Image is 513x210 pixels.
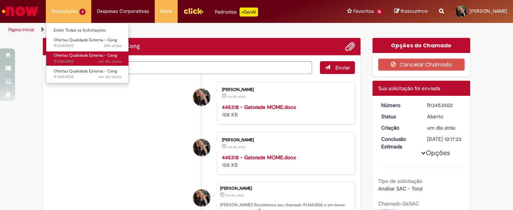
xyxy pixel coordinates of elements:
button: Enviar [320,61,355,74]
span: R13454042 [54,43,121,49]
span: 24h atrás [104,43,121,48]
time: 27/08/2025 16:17:19 [226,193,244,198]
span: um dia atrás [427,124,455,131]
span: Ofertas Qualidade Externa - Ceng [54,53,117,58]
span: Sua solicitação foi enviada [378,85,440,92]
div: Padroniza [215,8,258,17]
textarea: Digite sua mensagem aqui... [48,61,312,74]
div: Amanda de Paula Viana [193,189,210,207]
div: Aberto [427,113,462,120]
button: Cancelar Chamado [378,59,465,71]
span: um dia atrás [226,193,244,198]
div: 108 KB [222,154,347,169]
time: 27/08/2025 16:16:31 [228,94,246,99]
div: R13453502 [427,101,462,109]
span: R13453589 [54,59,121,65]
span: Requisições [51,8,78,15]
dt: Conclusão Estimada [376,135,422,150]
span: Ofertas Qualidade Externa - Ceng [54,37,117,43]
time: 27/08/2025 17:49:11 [104,43,121,48]
a: Página inicial [8,27,34,33]
a: 445318 - Gatorade MOME.docx [222,104,296,110]
b: Chamado GeSAC [378,200,419,207]
button: Adicionar anexos [345,42,355,51]
div: Amanda de Paula Viana [193,89,210,106]
span: um dia atrás [98,74,121,80]
span: Despesas Corporativas [97,8,149,15]
div: [PERSON_NAME] [222,88,347,92]
span: R13453502 [54,74,121,80]
span: 16 [376,9,383,15]
time: 27/08/2025 16:17:19 [427,124,455,131]
img: ServiceNow [1,4,39,19]
span: More [160,8,172,15]
span: 3 [79,9,86,15]
span: um dia atrás [228,145,246,149]
span: [PERSON_NAME] [469,8,507,14]
span: Ofertas Qualidade Externa - Ceng [54,68,117,74]
dt: Status [376,113,422,120]
span: Rascunhos [401,8,428,15]
a: Aberto R13453502 : Ofertas Qualidade Externa - Ceng [46,67,129,81]
span: Favoritos [353,8,374,15]
p: +GenAi [240,8,258,17]
span: um dia atrás [228,94,246,99]
ul: Requisições [46,23,129,83]
a: 445318 - Gatorade MOME.docx [222,154,296,161]
div: Amanda de Paula Viana [193,139,210,156]
dt: Criação [376,124,422,131]
span: um dia atrás [98,59,121,64]
div: [PERSON_NAME] [220,186,351,191]
time: 27/08/2025 16:15:13 [228,145,246,149]
div: [DATE] 10:17:23 [427,135,462,143]
time: 27/08/2025 16:17:20 [98,74,121,80]
img: click_logo_yellow_360x200.png [183,5,204,17]
b: Tipo de solicitação [378,178,422,184]
div: 108 KB [222,103,347,118]
div: [PERSON_NAME] [222,138,347,142]
span: Enviar [335,64,350,71]
a: Rascunhos [394,8,428,15]
ul: Trilhas de página [6,23,336,37]
dt: Número [376,101,422,109]
div: 27/08/2025 16:17:19 [427,124,462,131]
time: 27/08/2025 16:31:36 [98,59,121,64]
span: Análise SAC - Total [378,185,422,192]
div: Opções do Chamado [373,38,471,53]
a: Exibir Todas as Solicitações [46,26,129,35]
a: Aberto R13453589 : Ofertas Qualidade Externa - Ceng [46,51,129,65]
a: Aberto R13454042 : Ofertas Qualidade Externa - Ceng [46,36,129,50]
